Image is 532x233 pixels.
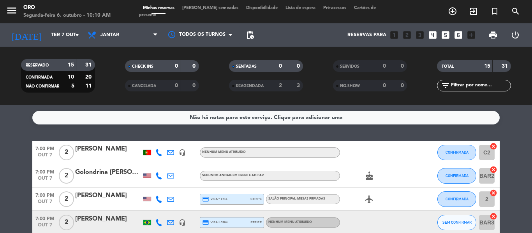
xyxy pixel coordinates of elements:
[32,190,57,199] span: 7:00 PM
[68,74,74,80] strong: 10
[469,7,478,16] i: exit_to_app
[490,212,497,220] i: cancel
[279,83,282,88] strong: 2
[192,63,197,69] strong: 0
[202,196,227,203] span: visa * 1711
[490,7,499,16] i: turned_in_not
[437,215,476,230] button: SEM CONFIRMAR
[202,219,227,226] span: visa * 0304
[26,63,49,67] span: RESERVADO
[297,83,301,88] strong: 3
[179,149,186,156] i: headset_mic
[365,171,374,180] i: cake
[175,63,178,69] strong: 0
[132,84,156,88] span: CANCELADA
[32,214,57,222] span: 7:00 PM
[202,219,209,226] i: credit_card
[297,63,301,69] strong: 0
[59,191,74,207] span: 2
[466,30,476,40] i: add_box
[453,30,463,40] i: looks_6
[365,194,374,204] i: airplanemode_active
[401,63,405,69] strong: 0
[446,150,469,154] span: CONFIRMADA
[23,4,111,12] div: Oro
[511,30,520,40] i: power_settings_new
[32,176,57,185] span: out 7
[85,62,93,68] strong: 31
[279,63,282,69] strong: 0
[446,173,469,178] span: CONFIRMADA
[6,5,18,19] button: menu
[23,12,111,19] div: Segunda-feira 6. outubro - 10:10 AM
[236,65,257,68] span: SENTADAS
[59,168,74,184] span: 2
[179,219,186,226] i: headset_mic
[85,83,93,89] strong: 11
[446,197,469,201] span: CONFIRMADA
[383,83,386,88] strong: 0
[32,222,57,231] span: out 7
[488,30,498,40] span: print
[250,196,262,201] span: stripe
[440,30,451,40] i: looks_5
[245,30,255,40] span: pending_actions
[347,32,386,38] span: Reservas para
[175,83,178,88] strong: 0
[490,189,497,197] i: cancel
[190,113,343,122] div: Não há notas para este serviço. Clique para adicionar uma
[242,6,282,10] span: Disponibilidade
[75,144,141,154] div: [PERSON_NAME]
[26,75,53,79] span: CONFIRMADA
[490,166,497,173] i: cancel
[268,197,325,200] span: Salão Principal: Mesas Privadas
[59,145,74,160] span: 2
[202,196,209,203] i: credit_card
[71,83,74,89] strong: 5
[68,62,74,68] strong: 15
[85,74,93,80] strong: 20
[383,63,386,69] strong: 0
[178,6,242,10] span: [PERSON_NAME] semeadas
[484,63,490,69] strong: 15
[490,142,497,150] i: cancel
[6,26,47,44] i: [DATE]
[319,6,350,10] span: Pré-acessos
[437,168,476,184] button: CONFIRMADA
[75,214,141,224] div: [PERSON_NAME]
[389,30,399,40] i: looks_one
[415,30,425,40] i: looks_3
[32,167,57,176] span: 7:00 PM
[139,6,178,10] span: Minhas reservas
[437,145,476,160] button: CONFIRMADA
[202,174,264,177] span: Segundo andar: Em frente ao Bar
[139,6,376,17] span: Cartões de presente
[75,167,141,177] div: Golondrina [PERSON_NAME]
[450,81,511,90] input: Filtrar por nome...
[511,7,520,16] i: search
[100,32,119,38] span: Jantar
[502,63,509,69] strong: 31
[437,191,476,207] button: CONFIRMADA
[401,83,405,88] strong: 0
[132,65,153,68] span: CHECK INS
[26,84,59,88] span: NÃO CONFIRMAR
[268,221,312,224] span: Nenhum menu atribuído
[448,7,457,16] i: add_circle_outline
[32,199,57,208] span: out 7
[32,144,57,152] span: 7:00 PM
[442,220,472,224] span: SEM CONFIRMAR
[192,83,197,88] strong: 0
[75,191,141,201] div: [PERSON_NAME]
[59,215,74,230] span: 2
[282,6,319,10] span: Lista de espera
[340,65,359,68] span: SERVIDOS
[202,151,246,154] span: Nenhum menu atribuído
[250,220,262,225] span: stripe
[504,23,526,47] div: LOG OUT
[442,65,454,68] span: TOTAL
[72,30,82,40] i: arrow_drop_down
[441,81,450,90] i: filter_list
[340,84,360,88] span: NO-SHOW
[236,84,264,88] span: REAGENDADA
